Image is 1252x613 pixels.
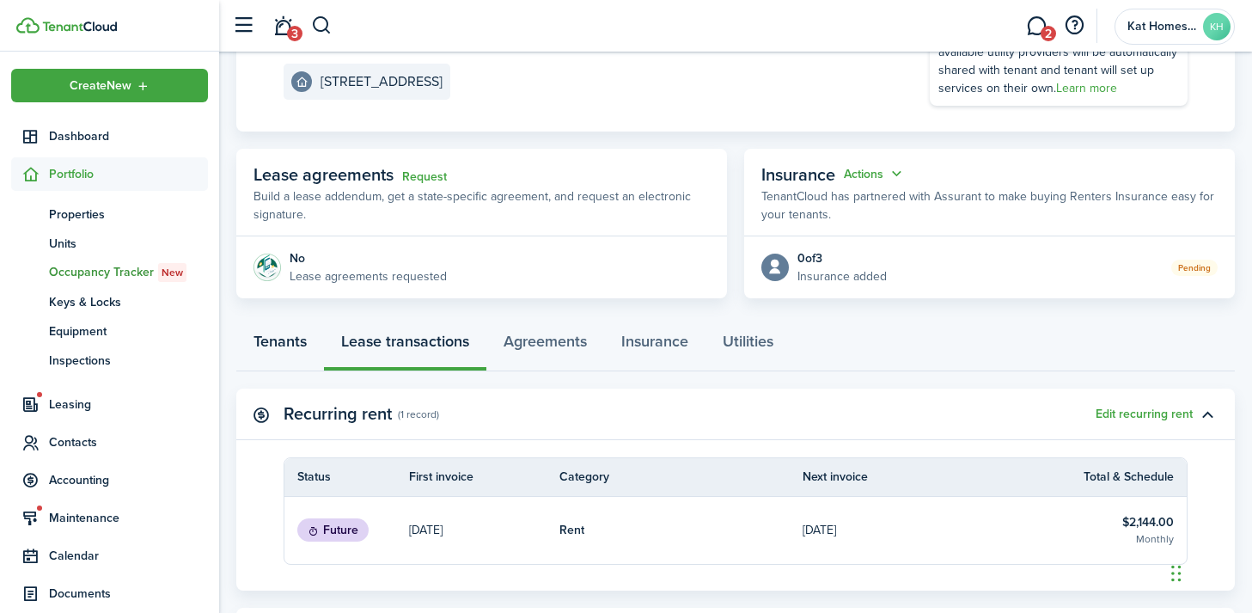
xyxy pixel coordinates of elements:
[49,293,208,311] span: Keys & Locks
[253,254,281,281] img: Agreement e-sign
[803,521,836,539] p: [DATE]
[1020,4,1053,48] a: Messaging
[297,518,369,543] status: Future
[287,26,302,41] span: 3
[253,187,710,224] p: Build a lease addendum, get a state-specific agreement, and request an electronic signature.
[1041,26,1056,41] span: 2
[604,320,705,371] a: Insurance
[49,585,208,603] span: Documents
[49,235,208,253] span: Units
[11,199,208,229] a: Properties
[761,162,835,187] span: Insurance
[11,287,208,316] a: Keys & Locks
[70,80,131,92] span: Create New
[227,9,260,42] button: Open sidebar
[803,468,1046,486] th: Next invoice
[402,170,447,184] a: Request
[1084,468,1187,486] th: Total & Schedule
[284,404,392,424] panel-main-title: Recurring rent
[938,7,1179,97] div: Check out utility providers that we've found for your address. When you activate them, available ...
[49,352,208,370] span: Inspections
[11,69,208,102] button: Open menu
[162,265,183,280] span: New
[761,187,1218,224] p: TenantCloud has partnered with Assurant to make buying Renters Insurance easy for your tenants.
[409,497,559,564] a: [DATE]
[49,263,208,282] span: Occupancy Tracker
[311,11,333,40] button: Search
[1193,400,1222,429] button: Toggle accordion
[284,468,409,486] th: Status
[49,127,208,145] span: Dashboard
[321,74,443,89] e-details-info-title: [STREET_ADDRESS]
[797,249,887,267] div: 0 of 3
[559,468,803,486] th: Category
[49,547,208,565] span: Calendar
[290,267,447,285] p: Lease agreements requested
[11,346,208,375] a: Inspections
[49,205,208,224] span: Properties
[16,17,40,34] img: TenantCloud
[49,509,208,527] span: Maintenance
[1060,11,1089,40] button: Open resource center
[266,4,299,48] a: Notifications
[49,165,208,183] span: Portfolio
[409,468,559,486] th: First invoice
[803,497,1046,564] a: [DATE]
[42,21,117,32] img: TenantCloud
[236,457,1235,591] panel-main-body: Toggle accordion
[49,471,208,489] span: Accounting
[1171,260,1218,276] status: Pending
[1136,531,1174,547] table-subtitle: Monthly
[1045,497,1187,564] a: $2,144.00Monthly
[11,316,208,346] a: Equipment
[1166,530,1252,613] iframe: Chat Widget
[398,407,439,422] panel-main-subtitle: (1 record)
[1122,513,1174,531] table-info-title: $2,144.00
[844,164,906,184] button: Actions
[559,521,584,539] table-info-title: Rent
[253,162,394,187] span: Lease agreements
[236,320,324,371] a: Tenants
[49,433,208,451] span: Contacts
[1096,408,1193,421] button: Edit recurring rent
[1056,79,1117,97] a: Learn more
[1203,13,1231,40] avatar-text: KH
[11,229,208,258] a: Units
[11,258,208,287] a: Occupancy TrackerNew
[705,320,791,371] a: Utilities
[290,249,447,267] div: No
[486,320,604,371] a: Agreements
[49,322,208,340] span: Equipment
[409,521,443,539] p: [DATE]
[1171,548,1182,599] div: Drag
[1127,21,1196,33] span: Kat Homes AZ
[797,267,887,285] p: Insurance added
[844,164,906,184] button: Open menu
[11,120,208,153] a: Dashboard
[49,395,208,414] span: Leasing
[559,497,803,564] a: Rent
